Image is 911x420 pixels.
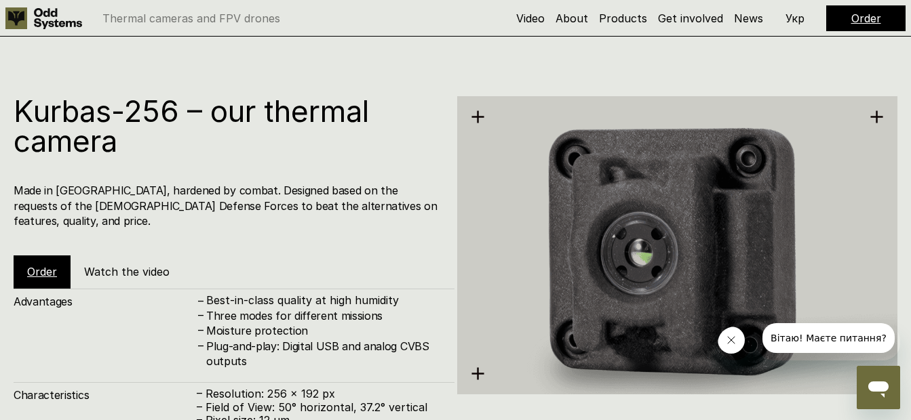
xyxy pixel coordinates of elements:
p: Best-in-class quality at high humidity [206,294,441,307]
h4: – [198,338,203,353]
h4: Characteristics [14,387,197,402]
a: Order [27,265,57,278]
iframe: Button to launch messaging window [857,366,900,409]
a: Products [599,12,647,25]
p: Укр [786,13,805,24]
p: – Field of View: 50° horizontal, 37.2° vertical [197,401,441,414]
h4: – [198,308,203,322]
h4: Advantages [14,294,197,309]
h4: – [198,293,203,308]
a: About [556,12,588,25]
iframe: Close message [718,327,752,360]
h4: – [198,322,203,337]
h4: Three modes for different missions [206,308,441,323]
p: Thermal cameras and FPV drones [102,13,280,24]
h4: Made in [GEOGRAPHIC_DATA], hardened by combat. Designed based on the requests of the [DEMOGRAPHIC... [14,183,441,228]
h5: Watch the video [84,264,170,279]
h4: Plug-and-play: Digital USB and analog CVBS outputs [206,339,441,369]
h1: Kurbas-256 – our thermal camera [14,96,441,156]
a: Video [516,12,545,25]
a: News [734,12,763,25]
iframe: Message from company [757,323,900,360]
a: Get involved [658,12,723,25]
h4: Moisture protection [206,323,441,338]
p: – Resolution: 256 x 192 px [197,387,441,400]
a: Order [851,12,881,25]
